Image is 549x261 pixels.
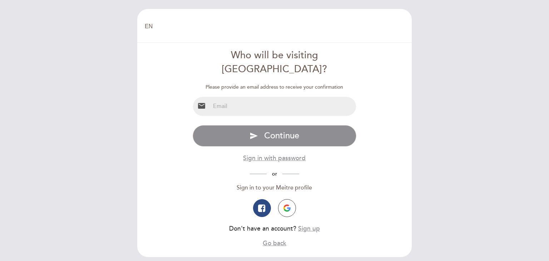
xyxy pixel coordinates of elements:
[264,130,299,141] span: Continue
[243,154,306,163] button: Sign in with password
[193,49,357,77] div: Who will be visiting [GEOGRAPHIC_DATA]?
[298,224,320,233] button: Sign up
[193,84,357,91] div: Please provide an email address to receive your confirmation
[229,225,296,232] span: Don’t have an account?
[193,125,357,147] button: send Continue
[197,102,206,110] i: email
[283,205,291,212] img: icon-google.png
[267,171,282,177] span: or
[263,239,286,248] button: Go back
[193,184,357,192] div: Sign in to your Meitre profile
[249,132,258,140] i: send
[210,97,356,116] input: Email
